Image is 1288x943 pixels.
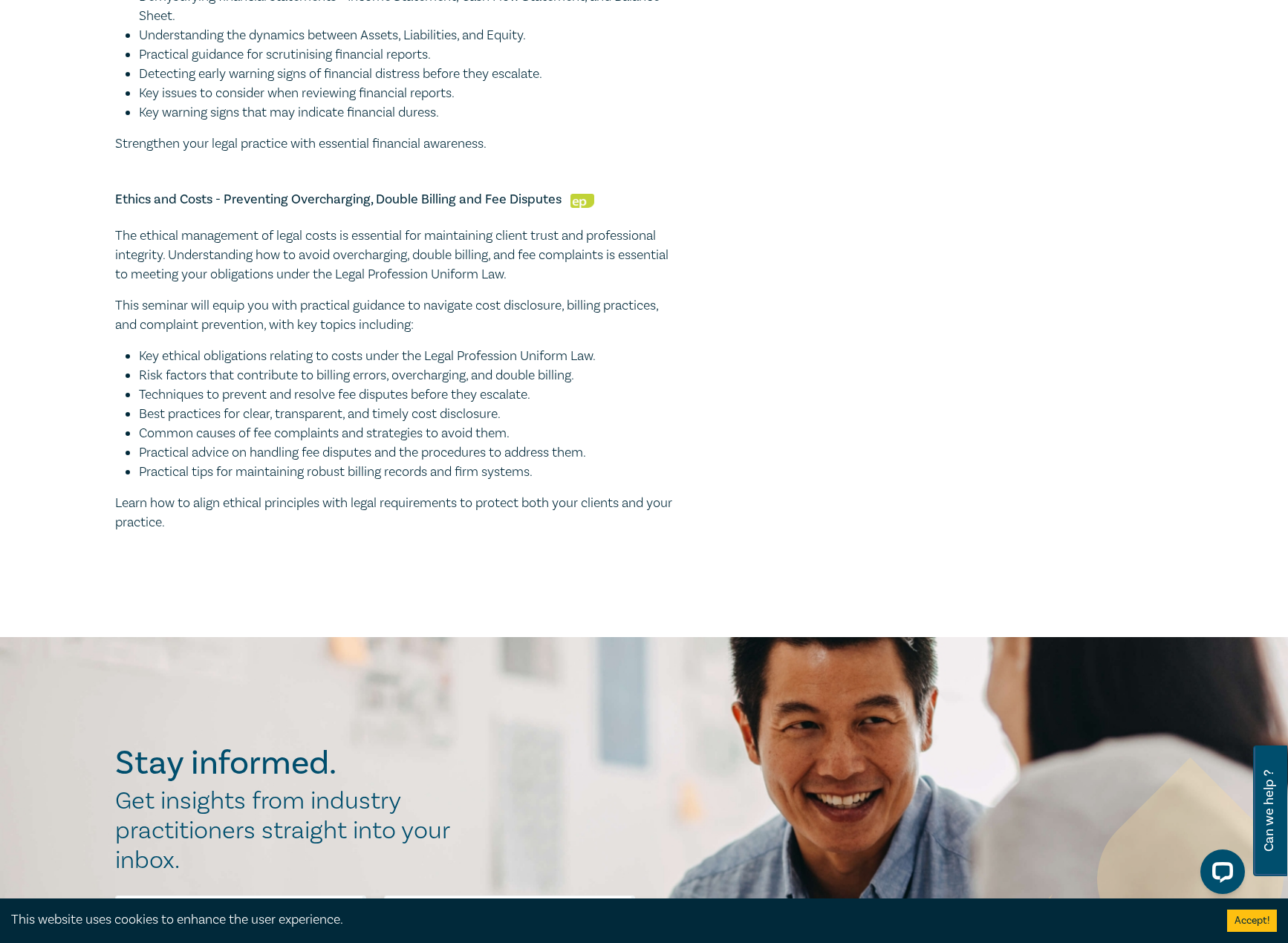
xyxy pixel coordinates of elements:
[139,443,680,463] li: Practical advice on handling fee disputes and the procedures to address them.
[139,65,680,84] li: Detecting early warning signs of financial distress before they escalate.
[139,45,680,65] li: Practical guidance for scrutinising financial reports.
[139,84,680,103] li: Key issues to consider when reviewing financial reports.
[115,296,680,335] p: This seminar will equip you with practical guidance to navigate cost disclosure, billing practice...
[384,895,635,931] input: Last Name*
[139,26,680,45] li: Understanding the dynamics between Assets, Liabilities, and Equity.
[139,405,680,424] li: Best practices for clear, transparent, and timely cost disclosure.
[115,191,680,209] h5: Ethics and Costs - Preventing Overcharging, Double Billing and Fee Disputes
[115,134,680,154] p: Strengthen your legal practice with essential financial awareness.
[139,385,680,405] li: Techniques to prevent and resolve fee disputes before they escalate.
[1227,910,1277,932] button: Accept cookies
[11,910,1205,930] div: This website uses cookies to enhance the user experience.
[570,194,594,208] img: Ethics & Professional Responsibility
[139,424,680,443] li: Common causes of fee complaints and strategies to avoid them.
[139,103,680,123] li: Key warning signs that may indicate financial duress.
[139,463,680,482] li: Practical tips for maintaining robust billing records and firm systems.
[115,786,466,875] h2: Get insights from industry practitioners straight into your inbox.
[115,744,466,783] h2: Stay informed.
[139,347,680,366] li: Key ethical obligations relating to costs under the Legal Profession Uniform Law.
[1188,844,1251,906] iframe: LiveChat chat widget
[115,494,680,532] p: Learn how to align ethical principles with legal requirements to protect both your clients and yo...
[1262,754,1276,867] span: Can we help ?
[139,366,680,385] li: Risk factors that contribute to billing errors, overcharging, and double billing.
[115,226,680,284] p: The ethical management of legal costs is essential for maintaining client trust and professional ...
[115,895,366,931] input: First Name*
